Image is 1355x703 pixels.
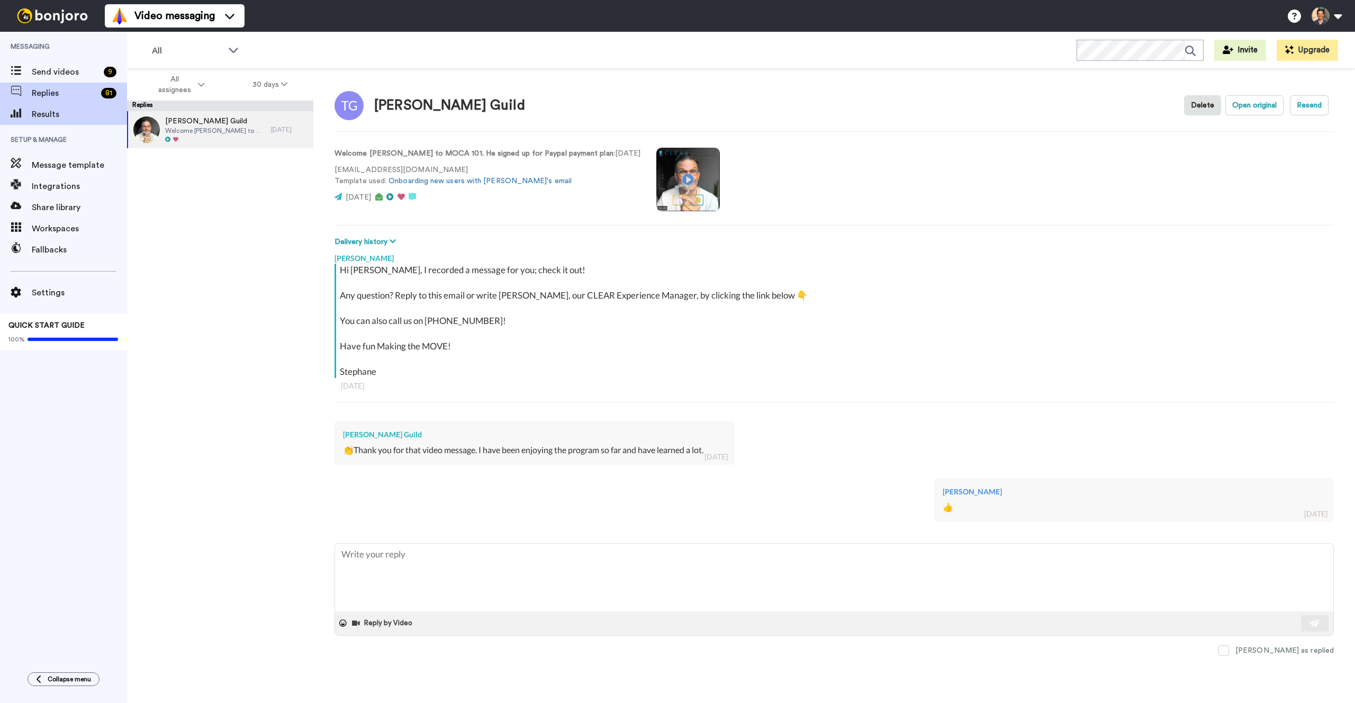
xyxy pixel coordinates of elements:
span: Send videos [32,66,100,78]
span: Replies [32,87,97,100]
span: Integrations [32,180,127,193]
div: 9 [104,67,116,77]
div: [DATE] [341,381,1327,391]
img: 4b341312-984e-4e0c-9d97-881e338713ec-thumb.jpg [133,116,160,143]
span: [DATE] [346,194,371,201]
button: Collapse menu [28,672,100,686]
p: : [DATE] [335,148,640,159]
button: Resend [1290,95,1329,115]
span: Fallbacks [32,244,127,256]
img: bj-logo-header-white.svg [13,8,92,23]
div: [DATE] [704,452,728,462]
div: Hi [PERSON_NAME], I recorded a message for you; check it out! Any question? Reply to this email o... [340,264,1331,378]
a: Onboarding new users with [PERSON_NAME]'s email [389,177,572,185]
div: 👏Thank you for that video message. I have been enjoying the program so far and have learned a lot. [343,444,726,456]
span: [PERSON_NAME] Guild [165,116,266,127]
div: [DATE] [1304,509,1327,519]
span: QUICK START GUIDE [8,322,85,329]
span: Collapse menu [48,675,91,683]
button: Open original [1225,95,1284,115]
button: Reply by Video [351,615,415,631]
div: [PERSON_NAME] Guild [343,429,726,440]
a: [PERSON_NAME] GuildWelcome [PERSON_NAME] to MOCA 101. He signed up for Paypal payment plan[DATE] [127,111,313,148]
button: Delete [1184,95,1221,115]
img: send-white.svg [1309,619,1321,627]
span: 100% [8,335,25,344]
div: [PERSON_NAME] Guild [374,98,525,113]
button: Invite [1214,40,1266,61]
img: vm-color.svg [111,7,128,24]
strong: Welcome [PERSON_NAME] to MOCA 101. He signed up for Paypal payment plan [335,150,613,157]
span: Results [32,108,127,121]
span: Video messaging [134,8,215,23]
span: Share library [32,201,127,214]
div: [PERSON_NAME] as replied [1235,645,1334,656]
div: 81 [101,88,116,98]
span: All [152,44,223,57]
span: All assignees [153,74,196,95]
span: Settings [32,286,127,299]
button: Delivery history [335,236,399,248]
span: Message template [32,159,127,172]
div: [PERSON_NAME] [943,486,1325,497]
button: Upgrade [1277,40,1338,61]
div: Replies [127,101,313,111]
div: [PERSON_NAME] [335,248,1334,264]
p: [EMAIL_ADDRESS][DOMAIN_NAME] Template used: [335,165,640,187]
span: Welcome [PERSON_NAME] to MOCA 101. He signed up for Paypal payment plan [165,127,266,135]
span: Workspaces [32,222,127,235]
img: Image of Tate Guild [335,91,364,120]
button: All assignees [129,70,229,100]
div: 👍 [943,501,1325,513]
div: [DATE] [271,125,308,134]
button: 30 days [229,75,312,94]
